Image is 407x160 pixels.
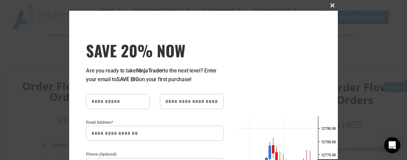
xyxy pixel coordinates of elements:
[86,66,224,84] p: Are you ready to take to the next level? Enter your email to on your first purchase!
[117,76,139,83] strong: SAVE BIG
[384,137,400,153] div: Open Intercom Messenger
[136,67,164,74] strong: NinjaTrader
[86,119,224,126] label: Email Address
[86,151,224,158] label: Phone (Optional)
[86,41,224,60] span: SAVE 20% NOW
